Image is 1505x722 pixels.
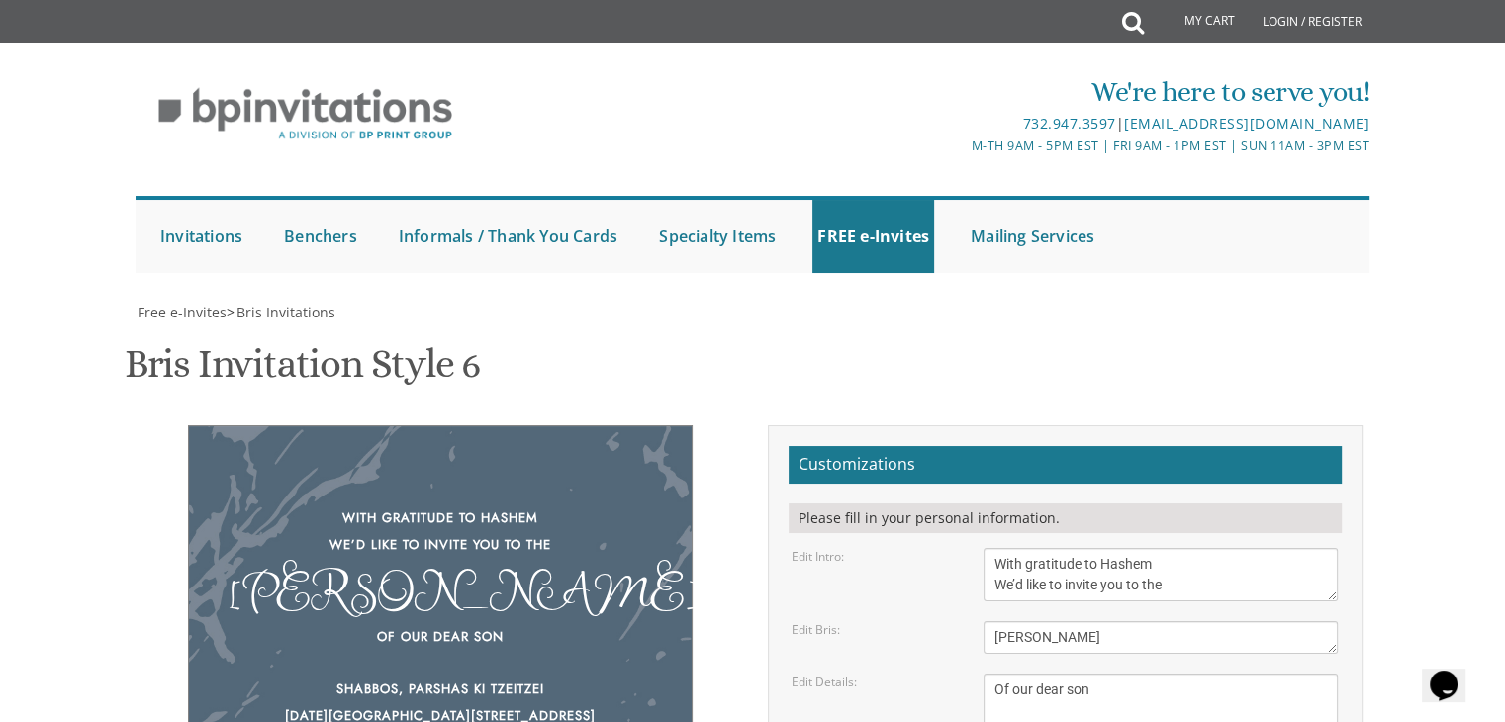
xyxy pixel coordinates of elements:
[548,112,1369,135] div: |
[984,548,1338,601] textarea: With gratitude to Hashem We’d like to inform you of the
[125,342,480,401] h1: Bris Invitation Style 6
[548,135,1369,156] div: M-Th 9am - 5pm EST | Fri 9am - 1pm EST | Sun 11am - 3pm EST
[227,303,335,321] span: >
[1124,114,1369,133] a: [EMAIL_ADDRESS][DOMAIN_NAME]
[548,72,1369,112] div: We're here to serve you!
[138,303,227,321] span: Free e-Invites
[279,200,362,273] a: Benchers
[1142,2,1249,42] a: My Cart
[136,303,227,321] a: Free e-Invites
[966,200,1099,273] a: Mailing Services
[136,73,475,155] img: BP Invitation Loft
[792,621,840,638] label: Edit Bris:
[235,303,335,321] a: Bris Invitations
[654,200,781,273] a: Specialty Items
[394,200,622,273] a: Informals / Thank You Cards
[792,548,844,565] label: Edit Intro:
[984,621,1338,654] textarea: Bris
[792,674,857,690] label: Edit Details:
[236,303,335,321] span: Bris Invitations
[229,578,652,604] div: [PERSON_NAME]
[789,503,1342,533] div: Please fill in your personal information.
[789,446,1342,484] h2: Customizations
[1422,643,1485,702] iframe: chat widget
[155,200,247,273] a: Invitations
[1022,114,1115,133] a: 732.947.3597
[812,200,934,273] a: FREE e-Invites
[229,505,652,558] div: With gratitude to Hashem We’d like to invite you to the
